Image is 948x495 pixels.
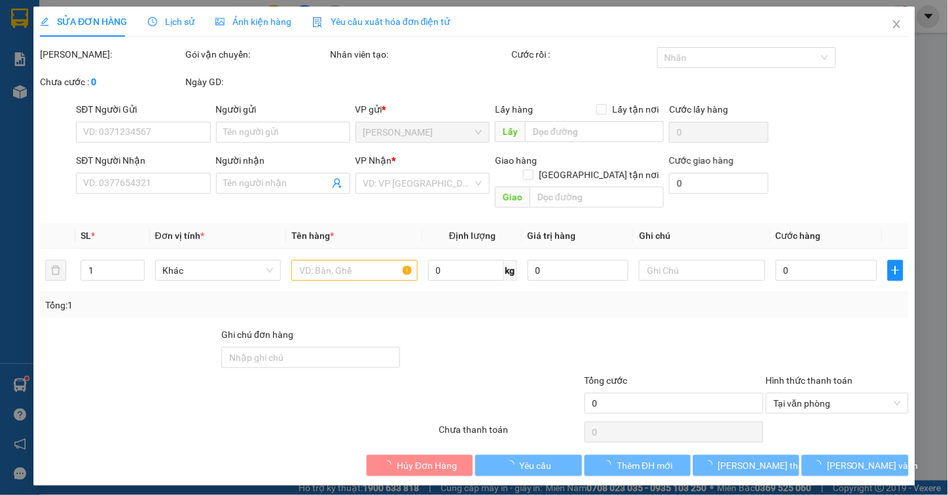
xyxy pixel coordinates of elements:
label: Cước lấy hàng [669,104,728,115]
span: SL [80,230,90,241]
span: loading [505,460,520,469]
span: Giao hàng [495,155,537,166]
div: Tổng: 1 [45,298,367,312]
span: Lịch sử [148,16,194,27]
span: plus [888,265,903,276]
span: Lấy [495,121,525,142]
div: Người gửi [215,102,350,117]
button: [PERSON_NAME] thay đổi [693,455,799,476]
button: Hủy Đơn Hàng [367,455,473,476]
input: Dọc đường [525,121,664,142]
div: VP gửi [355,102,490,117]
span: Cước hàng [776,230,821,241]
span: loading [382,460,397,469]
span: [GEOGRAPHIC_DATA] tận nơi [534,168,664,182]
button: plus [888,260,903,281]
img: icon [312,17,323,27]
span: Thêm ĐH mới [617,458,672,473]
span: Lấy hàng [495,104,533,115]
div: Gói vận chuyển: [185,47,327,62]
span: Yêu cầu [520,458,552,473]
span: edit [40,17,49,26]
span: picture [215,17,225,26]
span: clock-circle [148,17,157,26]
input: Cước lấy hàng [669,122,769,143]
b: 0 [91,77,96,87]
span: loading [704,460,718,469]
div: SĐT Người Gửi [76,102,210,117]
span: Tại văn phòng [774,394,901,413]
button: Thêm ĐH mới [584,455,690,476]
span: Định lượng [449,230,496,241]
div: Chưa thanh toán [438,422,583,445]
span: Yêu cầu xuất hóa đơn điện tử [312,16,450,27]
div: SĐT Người Nhận [76,153,210,168]
input: Dọc đường [530,187,664,208]
span: Hòa Thành [363,122,482,142]
span: Đơn vị tính [155,230,204,241]
div: Cước rồi : [511,47,654,62]
span: Hủy Đơn Hàng [397,458,457,473]
span: Giao [495,187,530,208]
input: VD: Bàn, Ghế [291,260,418,281]
span: close [891,19,902,29]
button: delete [45,260,66,281]
input: Ghi Chú [639,260,765,281]
div: Nhân viên tạo: [330,47,509,62]
div: Chưa cước : [40,75,183,89]
button: Yêu cầu [475,455,581,476]
span: loading [602,460,617,469]
span: Khác [162,261,273,280]
input: Ghi chú đơn hàng [221,347,400,368]
span: user-add [332,178,342,189]
span: SỬA ĐƠN HÀNG [40,16,127,27]
div: Ngày GD: [185,75,327,89]
span: Tổng cước [584,375,627,386]
span: Giá trị hàng [527,230,575,241]
span: Ảnh kiện hàng [215,16,291,27]
div: [PERSON_NAME]: [40,47,183,62]
span: VP Nhận [355,155,392,166]
label: Hình thức thanh toán [766,375,853,386]
span: Lấy tận nơi [607,102,664,117]
button: [PERSON_NAME] và In [802,455,908,476]
span: kg [503,260,517,281]
span: loading [812,460,827,469]
div: Người nhận [215,153,350,168]
span: [PERSON_NAME] và In [827,458,919,473]
label: Cước giao hàng [669,155,734,166]
span: Tên hàng [291,230,334,241]
label: Ghi chú đơn hàng [221,329,293,340]
button: Close [878,7,915,43]
th: Ghi chú [634,223,771,249]
input: Cước giao hàng [669,173,769,194]
span: [PERSON_NAME] thay đổi [718,458,823,473]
